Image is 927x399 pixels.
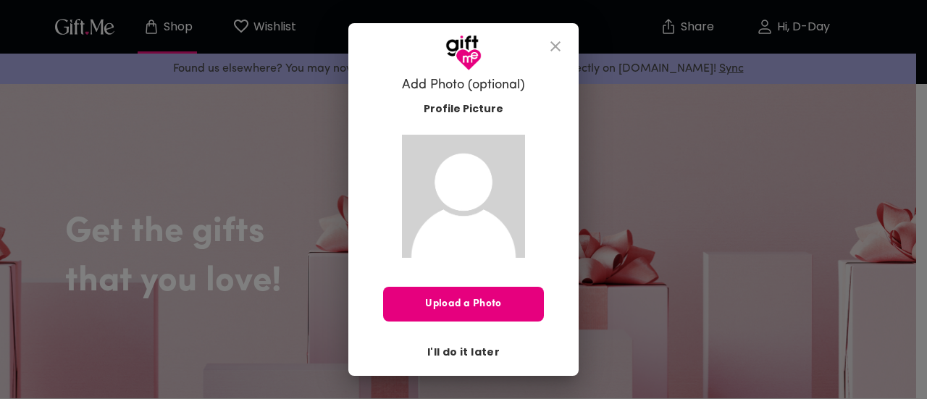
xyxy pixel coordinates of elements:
[402,135,525,258] img: Gift.me default profile picture
[538,29,573,64] button: close
[383,287,544,322] button: Upload a Photo
[383,296,544,312] span: Upload a Photo
[427,344,500,360] span: I'll do it later
[424,101,503,117] span: Profile Picture
[402,77,525,94] h6: Add Photo (optional)
[445,35,482,71] img: GiftMe Logo
[421,340,506,364] button: I'll do it later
